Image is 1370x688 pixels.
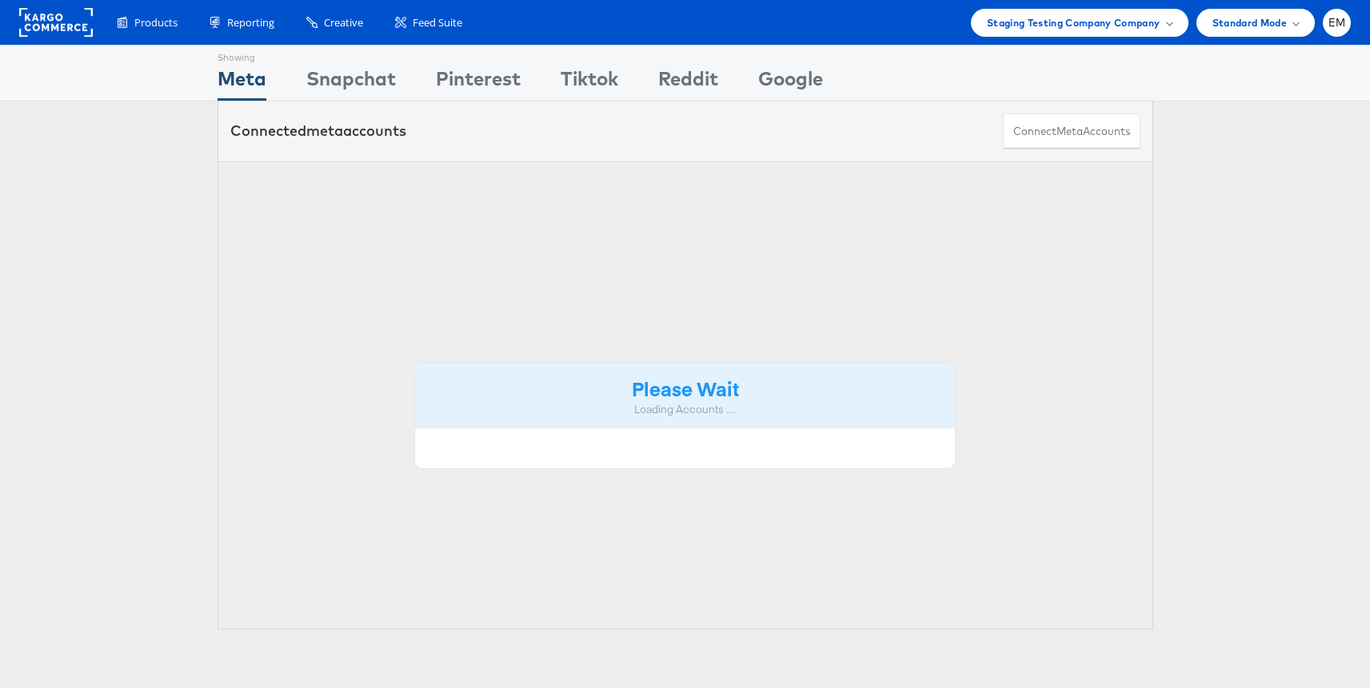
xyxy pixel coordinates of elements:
[658,65,718,101] div: Reddit
[427,402,944,417] div: Loading Accounts ....
[758,65,823,101] div: Google
[632,375,739,401] strong: Please Wait
[218,65,266,101] div: Meta
[306,65,396,101] div: Snapchat
[1212,14,1287,31] span: Standard Mode
[1328,18,1346,28] span: EM
[987,14,1160,31] span: Staging Testing Company Company
[134,15,178,30] span: Products
[561,65,618,101] div: Tiktok
[1003,113,1140,149] button: ConnectmetaAccounts
[413,15,462,30] span: Feed Suite
[218,46,266,65] div: Showing
[1056,124,1083,139] span: meta
[230,121,406,141] div: Connected accounts
[436,65,521,101] div: Pinterest
[227,15,274,30] span: Reporting
[306,121,343,140] span: meta
[324,15,363,30] span: Creative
